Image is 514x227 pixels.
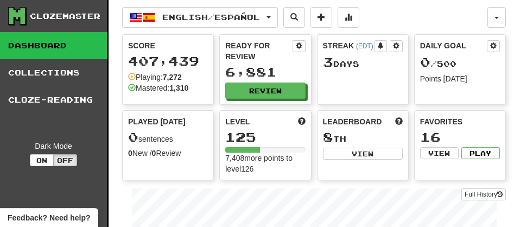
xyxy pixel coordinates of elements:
[420,147,459,159] button: View
[323,54,333,70] span: 3
[53,154,77,166] button: Off
[420,59,456,68] span: / 500
[128,129,138,144] span: 0
[225,116,250,127] span: Level
[420,40,487,52] div: Daily Goal
[283,7,305,28] button: Search sentences
[162,12,260,22] span: English / Español
[128,130,208,144] div: sentences
[30,154,54,166] button: On
[8,141,99,152] div: Dark Mode
[356,42,373,50] a: (EDT)
[128,149,132,157] strong: 0
[298,116,306,127] span: Score more points to level up
[323,116,382,127] span: Leaderboard
[461,147,500,159] button: Play
[128,116,186,127] span: Played [DATE]
[323,148,403,160] button: View
[420,116,500,127] div: Favorites
[310,7,332,28] button: Add sentence to collection
[122,7,278,28] button: English/Español
[420,73,500,84] div: Points [DATE]
[225,65,305,79] div: 6,881
[30,11,100,22] div: Clozemaster
[420,130,500,144] div: 16
[461,188,506,200] a: Full History
[128,54,208,68] div: 407,439
[163,73,182,81] strong: 7,272
[395,116,403,127] span: This week in points, UTC
[323,40,374,51] div: Streak
[152,149,156,157] strong: 0
[225,40,292,62] div: Ready for Review
[323,129,333,144] span: 8
[323,130,403,144] div: th
[128,83,188,93] div: Mastered:
[128,40,208,51] div: Score
[169,84,188,92] strong: 1,310
[323,55,403,70] div: Day s
[225,130,305,144] div: 125
[225,83,305,99] button: Review
[128,148,208,159] div: New / Review
[225,153,305,174] div: 7,408 more points to level 126
[128,72,182,83] div: Playing:
[8,212,90,223] span: Open feedback widget
[420,54,430,70] span: 0
[338,7,359,28] button: More stats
